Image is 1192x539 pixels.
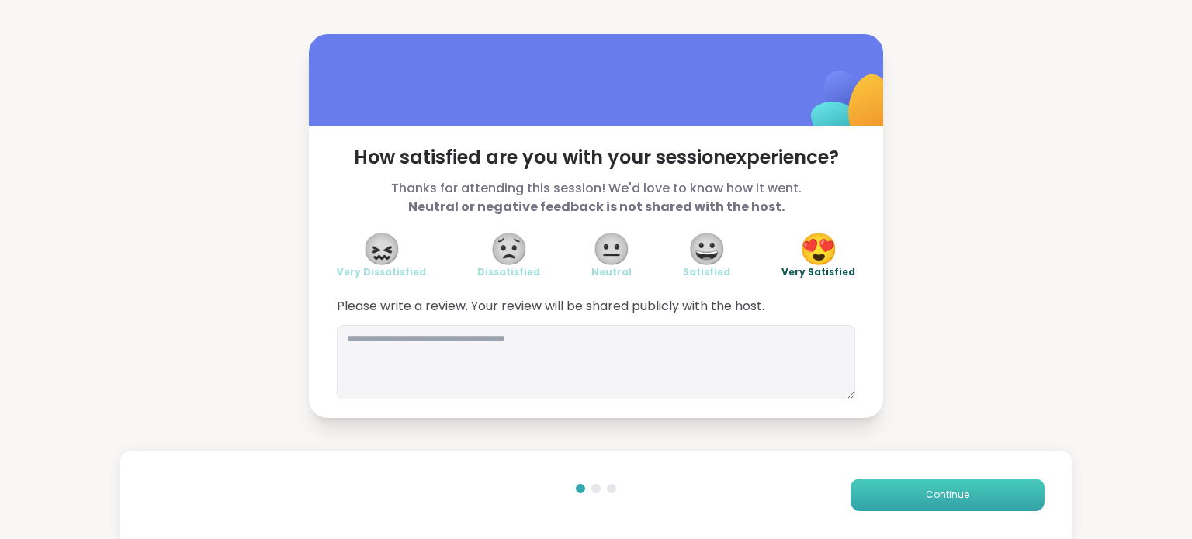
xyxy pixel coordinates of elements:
[362,235,401,263] span: 😖
[477,266,540,278] span: Dissatisfied
[337,145,855,170] span: How satisfied are you with your session experience?
[337,179,855,216] span: Thanks for attending this session! We'd love to know how it went.
[490,235,528,263] span: 😟
[774,30,929,185] img: ShareWell Logomark
[592,235,631,263] span: 😐
[337,266,426,278] span: Very Dissatisfied
[688,235,726,263] span: 😀
[683,266,730,278] span: Satisfied
[408,198,785,216] b: Neutral or negative feedback is not shared with the host.
[591,266,632,278] span: Neutral
[781,266,855,278] span: Very Satisfied
[926,488,969,502] span: Continue
[337,297,855,316] span: Please write a review. Your review will be shared publicly with the host.
[799,235,838,263] span: 😍
[851,479,1045,511] button: Continue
